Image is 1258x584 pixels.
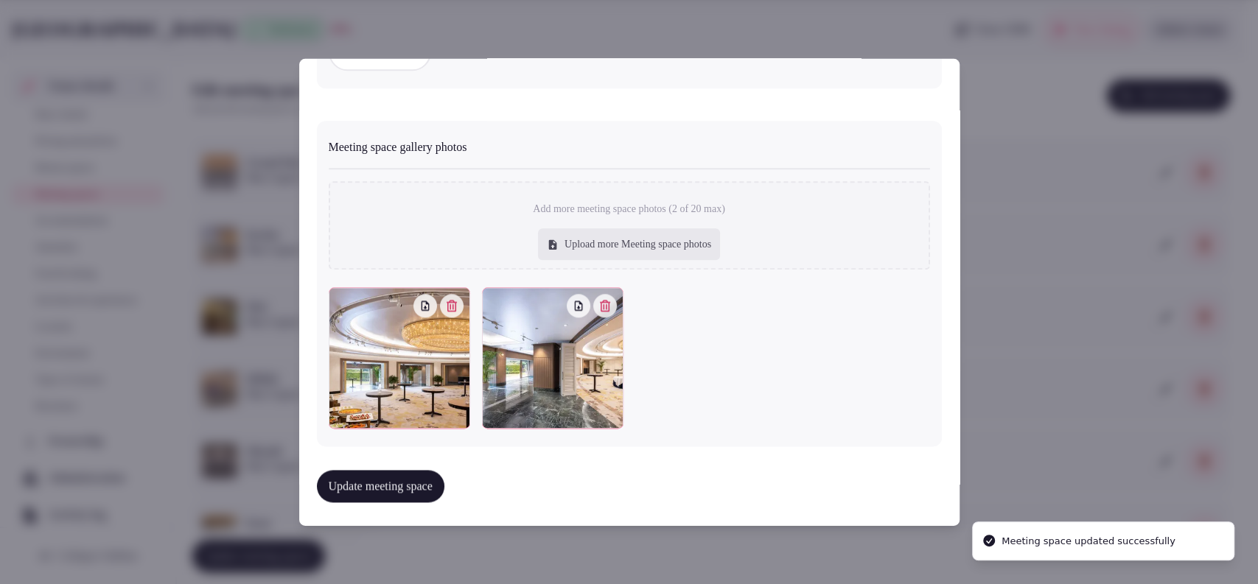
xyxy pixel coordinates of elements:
[329,287,470,429] div: RV-Hotel Chinzanso Tokyo-meeting space-kocho.jpeg
[329,133,930,156] div: Meeting space gallery photos
[342,43,418,60] span: + Select options
[538,228,720,261] div: Upload more Meeting space photos
[482,287,623,429] div: RV-Hotel Chinzanso Tokyo-meeting space-kocho 2.jpeg
[533,202,725,217] p: Add more meeting space photos (2 of 20 max)
[317,470,444,502] button: Update meeting space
